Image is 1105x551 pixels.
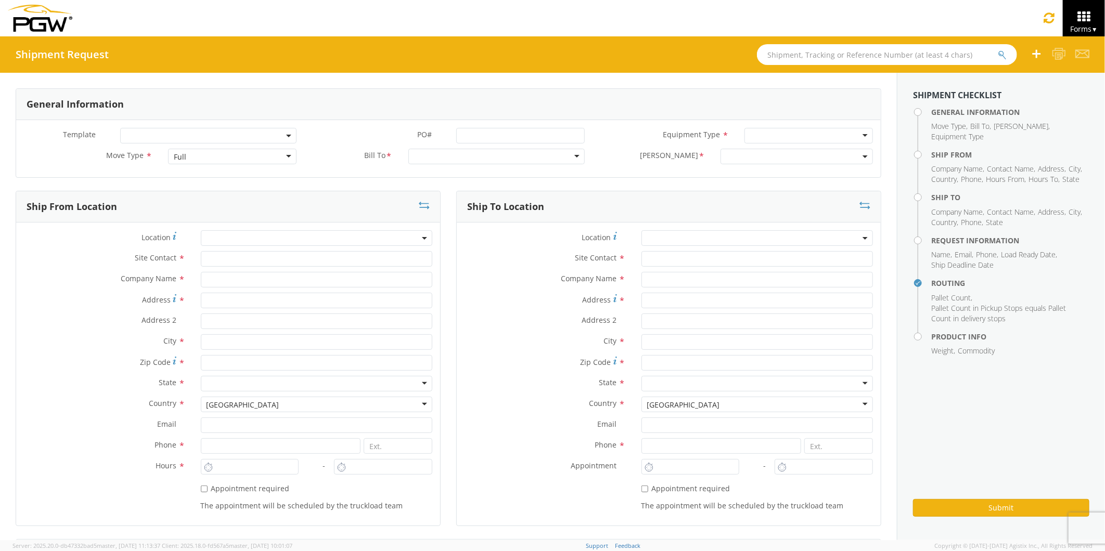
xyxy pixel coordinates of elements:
[159,377,176,387] span: State
[931,250,950,259] span: Name
[27,202,117,212] h3: Ship From Location
[1069,164,1082,174] li: ,
[163,336,176,346] span: City
[1038,207,1066,217] li: ,
[931,174,958,185] li: ,
[575,253,617,263] span: Site Contact
[229,542,292,549] span: master, [DATE] 10:01:07
[1069,164,1081,174] span: City
[961,174,982,184] span: Phone
[931,293,972,303] li: ,
[106,150,144,160] span: Move Type
[586,542,609,549] a: Support
[589,398,617,408] span: Country
[970,121,991,132] li: ,
[581,357,611,367] span: Zip Code
[931,293,971,303] span: Pallet Count
[201,482,292,494] label: Appointment required
[804,438,873,454] input: Ext.
[142,315,176,325] span: Address 2
[931,132,984,141] span: Equipment Type
[994,121,1048,131] span: [PERSON_NAME]
[417,129,432,139] span: PO#
[63,129,96,139] span: Template
[913,499,1089,517] button: Submit
[931,217,957,227] span: Country
[156,461,176,470] span: Hours
[155,440,176,450] span: Phone
[931,333,1089,340] h4: Product Info
[976,250,998,260] li: ,
[958,346,995,356] span: Commodity
[931,346,954,356] span: Weight
[1062,174,1080,184] span: State
[931,207,983,217] span: Company Name
[582,315,617,325] span: Address 2
[467,202,544,212] h3: Ship To Location
[931,121,968,132] li: ,
[201,486,208,492] input: Appointment required
[931,303,1066,323] span: Pallet Count in Pickup Stops equals Pallet Count in delivery stops
[931,108,1089,116] h4: General Information
[931,346,955,356] li: ,
[763,461,766,470] span: -
[986,174,1024,184] span: Hours From
[1070,24,1098,34] span: Forms
[961,174,983,185] li: ,
[561,273,617,283] span: Company Name
[599,377,617,387] span: State
[913,89,1001,101] strong: Shipment Checklist
[121,273,176,283] span: Company Name
[987,164,1035,174] li: ,
[1038,207,1064,217] span: Address
[976,250,997,259] span: Phone
[162,542,292,549] span: Client: 2025.18.0-fd567a5
[27,99,124,110] h3: General Information
[641,482,733,494] label: Appointment required
[142,295,171,305] span: Address
[961,217,982,227] span: Phone
[640,150,698,162] span: Bill Code
[931,174,957,184] span: Country
[97,542,160,549] span: master, [DATE] 11:13:37
[149,398,176,408] span: Country
[931,260,994,270] span: Ship Deadline Date
[986,217,1003,227] span: State
[595,440,617,450] span: Phone
[157,419,176,429] span: Email
[641,501,844,510] span: The appointment will be scheduled by the truckload team
[1001,250,1057,260] li: ,
[615,542,641,549] a: Feedback
[955,250,973,260] li: ,
[364,438,432,454] input: Ext.
[986,174,1026,185] li: ,
[987,164,1034,174] span: Contact Name
[12,542,160,549] span: Server: 2025.20.0-db47332bad5
[8,5,72,32] img: pgw-form-logo-1aaa8060b1cc70fad034.png
[582,232,611,242] span: Location
[931,193,1089,201] h4: Ship To
[757,44,1017,65] input: Shipment, Tracking or Reference Number (at least 4 chars)
[1069,207,1082,217] li: ,
[931,151,1089,159] h4: Ship From
[1029,174,1060,185] li: ,
[142,232,171,242] span: Location
[1069,207,1081,217] span: City
[663,129,720,139] span: Equipment Type
[140,357,171,367] span: Zip Code
[931,237,1089,244] h4: Request Information
[1038,164,1066,174] li: ,
[641,486,648,492] input: Appointment required
[571,461,617,470] span: Appointment
[955,250,972,259] span: Email
[201,501,403,510] span: The appointment will be scheduled by the truckload team
[647,400,720,410] div: [GEOGRAPHIC_DATA]
[1038,164,1064,174] span: Address
[987,207,1034,217] span: Contact Name
[931,217,958,228] li: ,
[135,253,176,263] span: Site Contact
[1091,25,1098,34] span: ▼
[1029,174,1058,184] span: Hours To
[987,207,1035,217] li: ,
[931,164,983,174] span: Company Name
